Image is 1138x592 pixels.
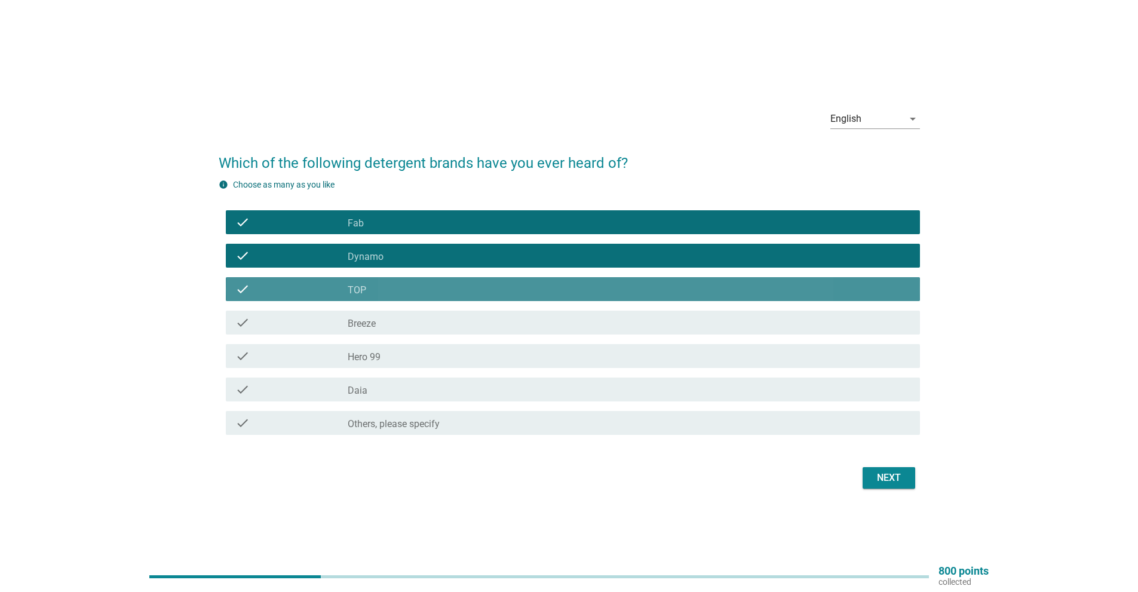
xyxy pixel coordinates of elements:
[235,282,250,296] i: check
[219,180,228,189] i: info
[235,249,250,263] i: check
[348,318,376,330] label: Breeze
[938,576,989,587] p: collected
[863,467,915,489] button: Next
[906,112,920,126] i: arrow_drop_down
[219,140,920,174] h2: Which of the following detergent brands have you ever heard of?
[235,215,250,229] i: check
[235,315,250,330] i: check
[348,351,381,363] label: Hero 99
[348,217,364,229] label: Fab
[235,382,250,397] i: check
[235,416,250,430] i: check
[348,251,384,263] label: Dynamo
[233,180,335,189] label: Choose as many as you like
[348,284,366,296] label: TOP
[938,566,989,576] p: 800 points
[872,471,906,485] div: Next
[235,349,250,363] i: check
[348,385,367,397] label: Daia
[830,114,861,124] div: English
[348,418,440,430] label: Others, please specify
